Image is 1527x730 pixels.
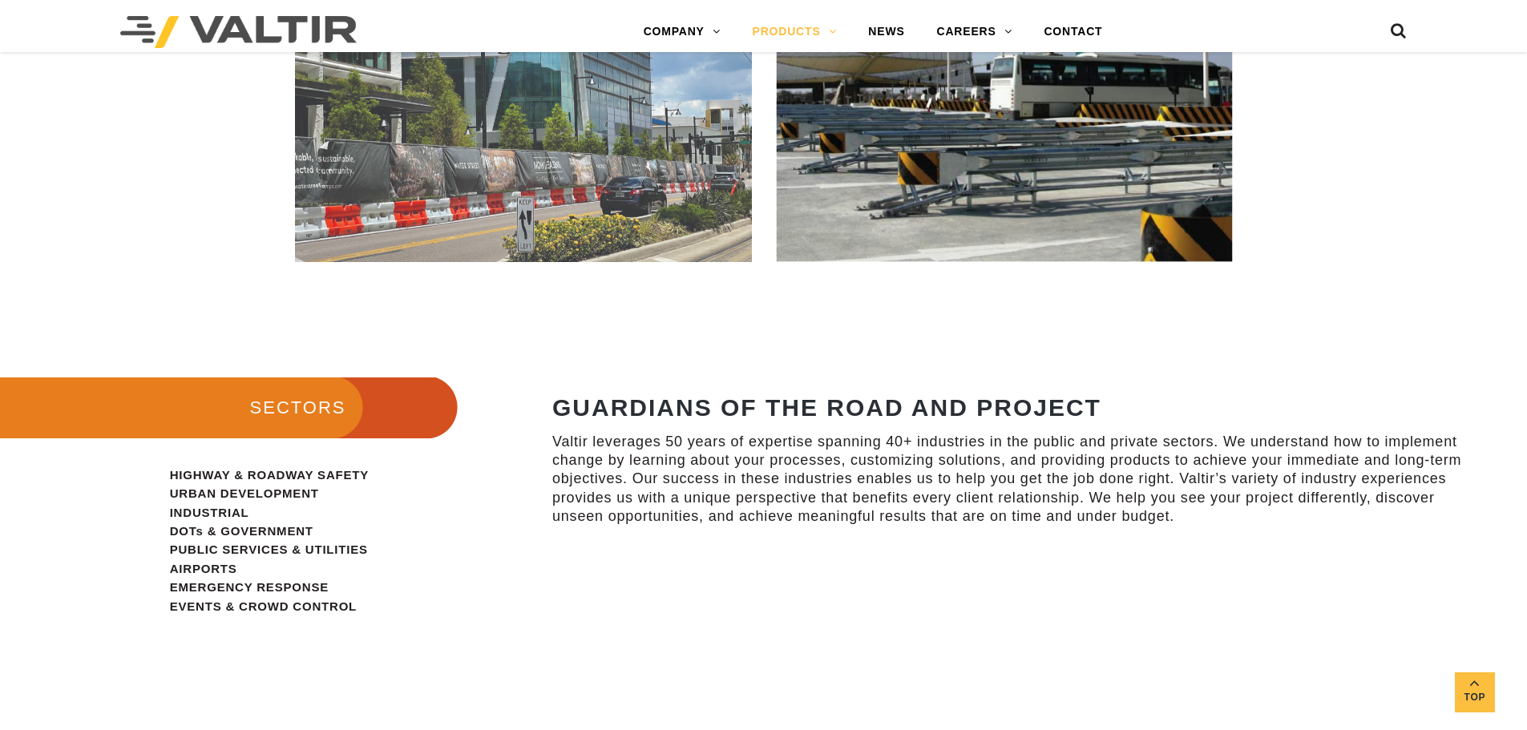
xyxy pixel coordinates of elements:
a: PRODUCTS [737,16,853,48]
a: CONTACT [1028,16,1118,48]
span: HIGHWAY & ROADWAY SAFETY URBAN DEVELOPMENT INDUSTRIAL DOTs & GOVERNMENT PUBLIC SERVICES & UTILITI... [170,468,369,613]
a: Top [1455,672,1495,712]
img: Valtir [120,16,357,48]
a: NEWS [852,16,920,48]
a: CAREERS [921,16,1028,48]
a: COMPANY [628,16,737,48]
strong: GUARDIANS OF THE ROAD AND PROJECT [552,394,1101,421]
p: Valtir leverages 50 years of expertise spanning 40+ industries in the public and private sectors.... [552,433,1484,526]
span: Top [1455,688,1495,707]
